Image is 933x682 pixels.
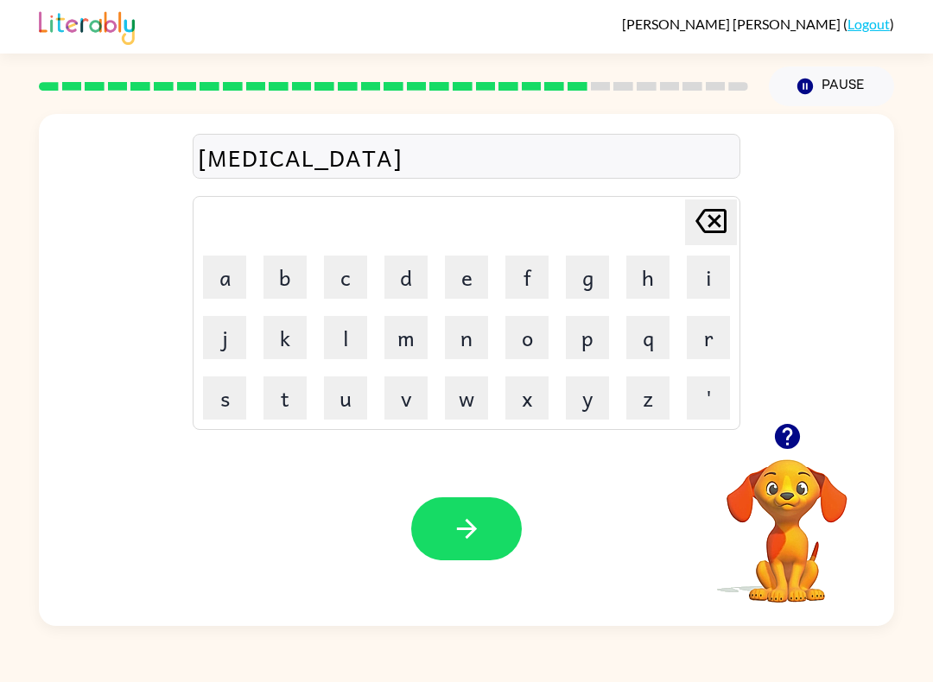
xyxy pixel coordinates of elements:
[505,316,549,359] button: o
[445,256,488,299] button: e
[324,376,367,420] button: u
[263,376,307,420] button: t
[701,433,873,605] video: Your browser must support playing .mp4 files to use Literably. Please try using another browser.
[626,256,670,299] button: h
[324,256,367,299] button: c
[687,256,730,299] button: i
[687,376,730,420] button: '
[39,7,135,45] img: Literably
[198,139,735,175] div: [MEDICAL_DATA]
[263,316,307,359] button: k
[566,376,609,420] button: y
[566,256,609,299] button: g
[203,376,246,420] button: s
[622,16,843,32] span: [PERSON_NAME] [PERSON_NAME]
[622,16,894,32] div: ( )
[847,16,890,32] a: Logout
[687,316,730,359] button: r
[505,376,549,420] button: x
[626,316,670,359] button: q
[324,316,367,359] button: l
[445,376,488,420] button: w
[263,256,307,299] button: b
[203,316,246,359] button: j
[769,66,894,106] button: Pause
[203,256,246,299] button: a
[384,256,428,299] button: d
[505,256,549,299] button: f
[626,376,670,420] button: z
[384,376,428,420] button: v
[445,316,488,359] button: n
[566,316,609,359] button: p
[384,316,428,359] button: m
